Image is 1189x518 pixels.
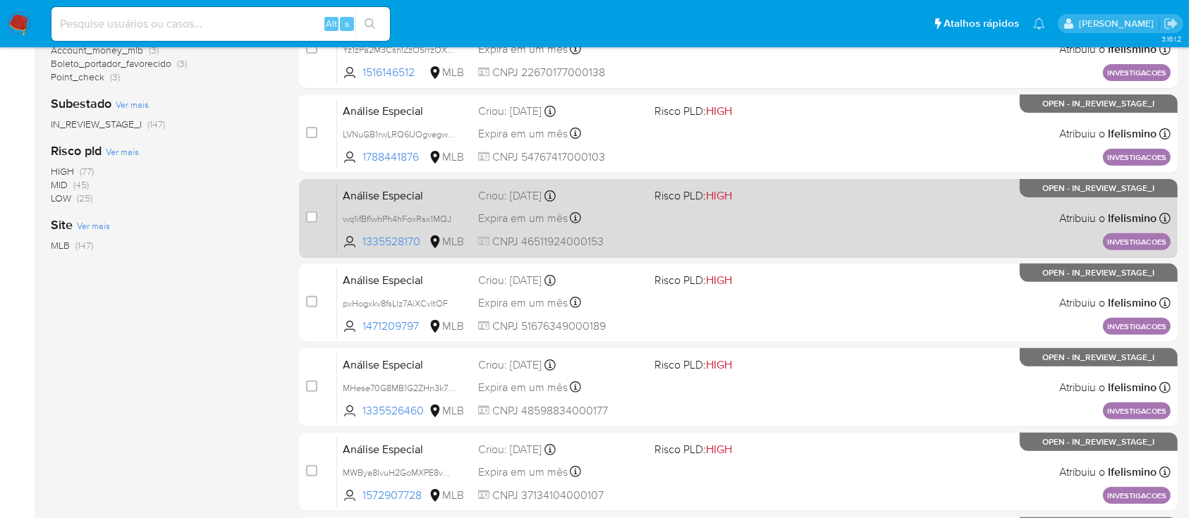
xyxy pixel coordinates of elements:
[1164,16,1178,31] a: Sair
[944,16,1019,31] span: Atalhos rápidos
[345,17,349,30] span: s
[326,17,337,30] span: Alt
[1161,33,1182,44] span: 3.161.2
[51,15,390,33] input: Pesquise usuários ou casos...
[1079,17,1159,30] p: laisa.felismino@mercadolivre.com
[1033,18,1045,30] a: Notificações
[355,14,384,34] button: search-icon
